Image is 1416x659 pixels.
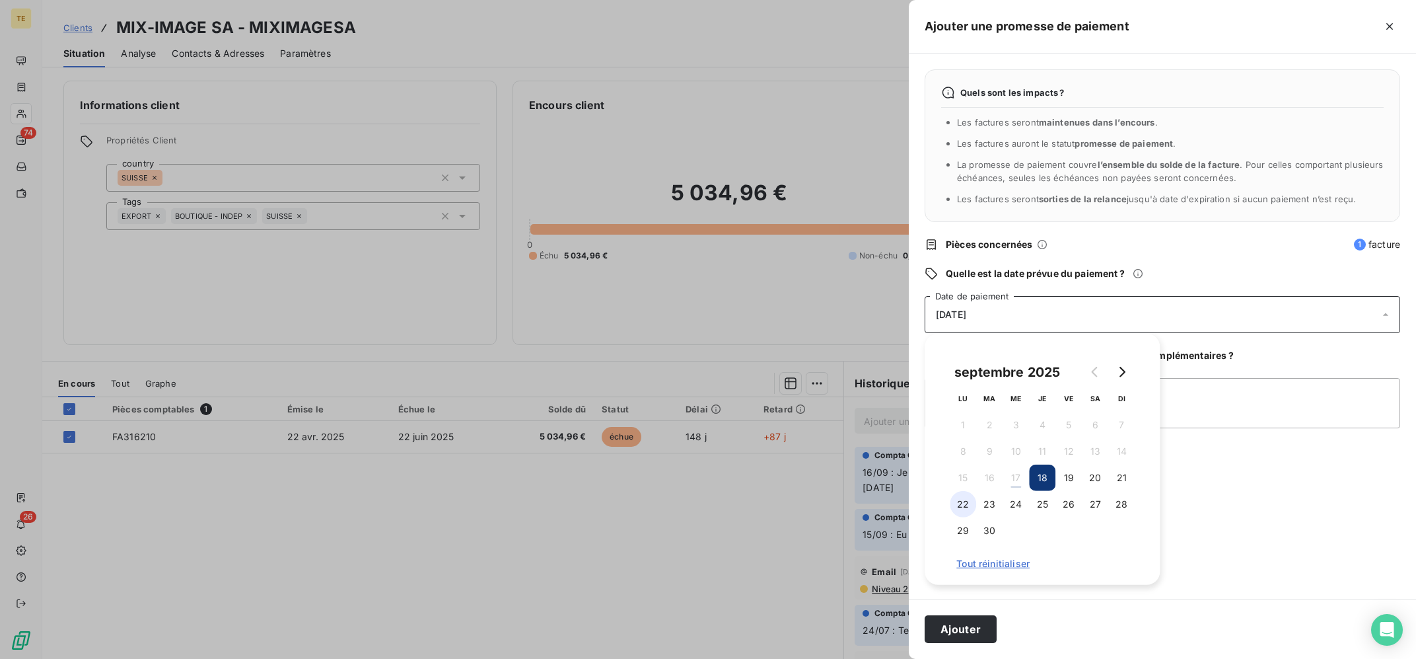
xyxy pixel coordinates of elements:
[957,194,1356,204] span: Les factures seront jusqu'à date d'expiration si aucun paiement n’est reçu.
[1029,491,1055,518] button: 25
[1055,491,1082,518] button: 26
[950,491,976,518] button: 22
[1055,385,1082,412] th: vendredi
[1003,412,1029,438] button: 3
[1082,412,1108,438] button: 6
[976,412,1003,438] button: 2
[1039,194,1127,204] span: sorties de la relance
[946,238,1033,251] span: Pièces concernées
[950,465,976,491] button: 15
[957,159,1384,183] span: La promesse de paiement couvre . Pour celles comportant plusieurs échéances, seules les échéances...
[950,412,976,438] button: 1
[1108,491,1135,518] button: 28
[1082,385,1108,412] th: samedi
[1029,412,1055,438] button: 4
[1075,138,1173,149] span: promesse de paiement
[1354,239,1366,251] span: 1
[950,518,976,544] button: 29
[1003,385,1029,412] th: mercredi
[1003,438,1029,465] button: 10
[950,385,976,412] th: lundi
[950,438,976,465] button: 8
[1108,412,1135,438] button: 7
[1082,465,1108,491] button: 20
[936,309,966,320] span: [DATE]
[957,138,1176,149] span: Les factures auront le statut .
[976,385,1003,412] th: mardi
[946,267,1125,280] span: Quelle est la date prévue du paiement ?
[1354,238,1400,251] span: facture
[1082,491,1108,518] button: 27
[925,615,997,643] button: Ajouter
[976,465,1003,491] button: 16
[1003,491,1029,518] button: 24
[976,491,1003,518] button: 23
[1108,438,1135,465] button: 14
[1003,465,1029,491] button: 17
[1098,159,1240,170] span: l’ensemble du solde de la facture
[1108,359,1135,385] button: Go to next month
[957,117,1158,128] span: Les factures seront .
[1055,465,1082,491] button: 19
[1029,438,1055,465] button: 11
[1029,385,1055,412] th: jeudi
[1039,117,1155,128] span: maintenues dans l’encours
[1029,465,1055,491] button: 18
[960,87,1065,98] span: Quels sont les impacts ?
[1055,412,1082,438] button: 5
[956,559,1128,569] span: Tout réinitialiser
[1082,359,1108,385] button: Go to previous month
[1082,438,1108,465] button: 13
[1108,465,1135,491] button: 21
[1055,438,1082,465] button: 12
[1371,614,1403,646] div: Open Intercom Messenger
[950,362,1065,383] div: septembre 2025
[976,438,1003,465] button: 9
[925,17,1129,36] h5: Ajouter une promesse de paiement
[976,518,1003,544] button: 30
[1108,385,1135,412] th: dimanche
